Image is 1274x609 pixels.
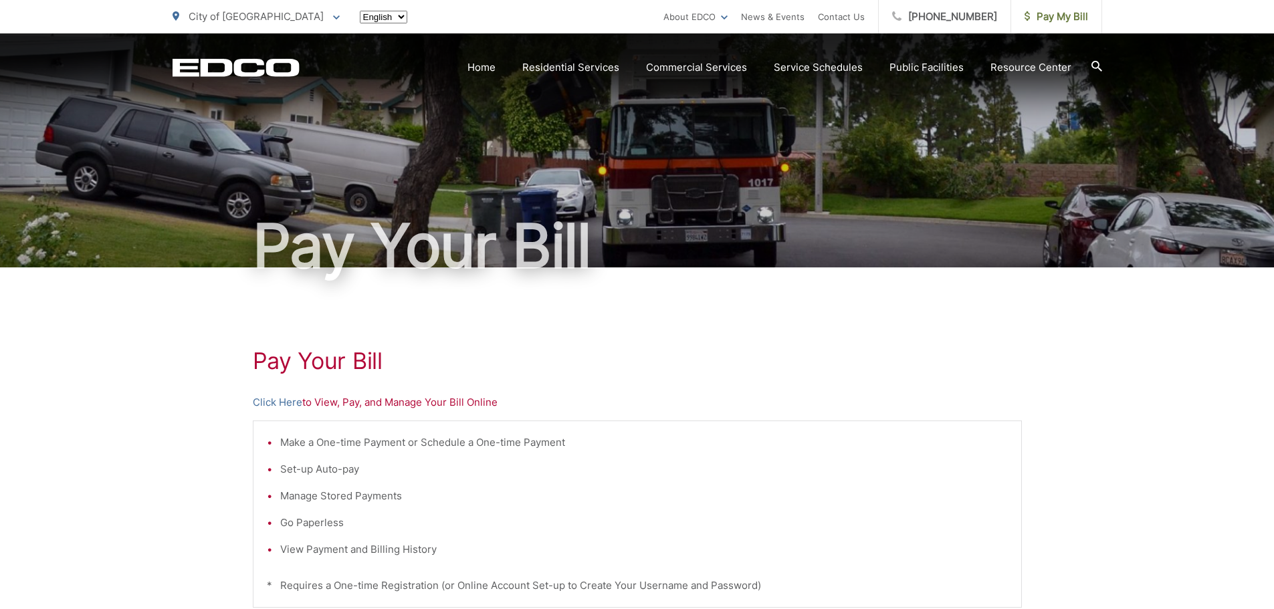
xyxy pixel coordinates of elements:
[774,59,863,76] a: Service Schedules
[646,59,747,76] a: Commercial Services
[280,541,1008,558] li: View Payment and Billing History
[818,9,865,25] a: Contact Us
[189,10,324,23] span: City of [GEOGRAPHIC_DATA]
[1025,9,1088,25] span: Pay My Bill
[280,488,1008,504] li: Manage Stored Payments
[889,59,964,76] a: Public Facilities
[253,394,302,410] a: Click Here
[280,435,1008,451] li: Make a One-time Payment or Schedule a One-time Payment
[253,394,1022,410] p: to View, Pay, and Manage Your Bill Online
[280,461,1008,477] li: Set-up Auto-pay
[990,59,1071,76] a: Resource Center
[253,348,1022,374] h1: Pay Your Bill
[267,578,1008,594] p: * Requires a One-time Registration (or Online Account Set-up to Create Your Username and Password)
[360,11,407,23] select: Select a language
[467,59,496,76] a: Home
[173,213,1102,279] h1: Pay Your Bill
[741,9,805,25] a: News & Events
[280,515,1008,531] li: Go Paperless
[173,58,300,77] a: EDCD logo. Return to the homepage.
[663,9,728,25] a: About EDCO
[522,59,619,76] a: Residential Services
